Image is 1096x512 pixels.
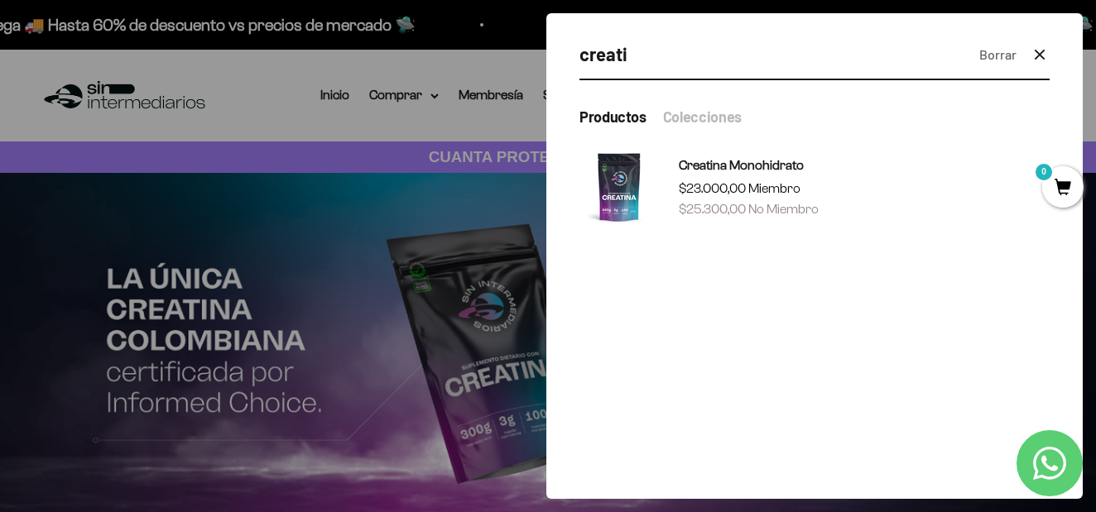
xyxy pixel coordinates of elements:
a: Creatina Monohidrato $23.000,00 Miembro$25.300,00 No Miembro [579,147,1050,227]
button: Colecciones [663,107,742,127]
a: 0 [1042,179,1084,198]
span: $23.000,00 [679,181,746,195]
button: Productos [579,107,647,127]
span: $25.300,00 [679,202,746,216]
span: Miembro [748,181,800,195]
mark: 0 [1034,162,1054,182]
span: No Miembro [748,202,819,216]
button: Borrar [979,44,1017,65]
input: Buscar [579,40,966,69]
img: Creatina Monohidrato [579,147,659,227]
span: Creatina Monohidrato [679,158,804,172]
